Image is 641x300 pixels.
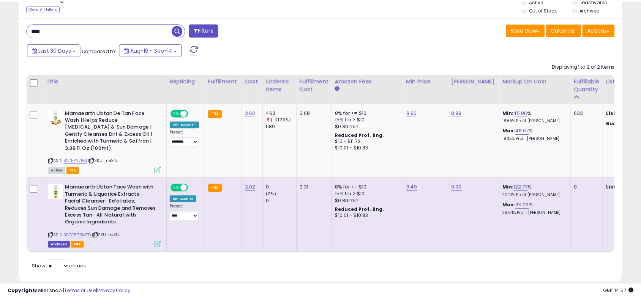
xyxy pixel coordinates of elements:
div: % [508,184,571,198]
div: 0 [269,184,300,191]
div: Clear All Filters [27,5,60,12]
b: Max: [508,202,521,209]
a: Terms of Use [65,289,97,296]
b: Min: [508,184,519,191]
span: Listings that have been deleted from Seller Central [49,242,71,249]
div: 3.31 [303,184,330,191]
div: $0.30 min [339,123,402,130]
button: Filters [191,23,221,36]
div: 0 [269,198,300,205]
div: Amazon Fees [339,77,404,85]
button: Aug-16 - Sep-14 [120,43,184,56]
b: Mamaearth Ubtan De Tan Face Wash | Helps Reduce [MEDICAL_DATA] & Sun Damage | Gently Cleanses Dir... [66,110,158,154]
div: seller snap | | [8,289,132,296]
a: 122.77 [519,184,534,192]
div: 589 [269,123,300,130]
button: Columns [552,23,588,36]
span: | SKU: me34a [89,158,120,164]
button: Last 30 Days [27,43,81,56]
a: 48.07 [521,127,535,135]
div: Cost [248,77,262,85]
p: 38.64% Profit [PERSON_NAME] [508,211,571,216]
span: FBA [67,168,80,174]
div: 8% for <= $10 [339,184,402,191]
div: Amazon AI [172,196,198,203]
strong: Copyright [8,289,35,296]
span: 2025-10-15 14:57 GMT [610,289,641,296]
div: $10.01 - $10.83 [339,213,402,220]
div: Title [47,77,165,85]
div: Fulfillment Cost [303,77,332,93]
a: 8.90 [411,109,422,117]
div: 15% for > $10 [339,191,402,198]
span: Last 30 Days [39,46,72,53]
div: Win BuyBox * [172,121,201,128]
div: 463 [269,110,300,116]
p: 29.21% Profit [PERSON_NAME] [508,193,571,198]
div: Markup on Cost [508,77,574,85]
th: The percentage added to the cost of goods (COGS) that forms the calculator for Min & Max prices. [505,74,577,104]
div: ASIN: [49,184,163,248]
img: 41l6RDRmiwL._SL40_.jpg [49,184,64,199]
div: 633 [580,110,604,116]
div: 8% for <= $10 [339,110,402,116]
div: ASIN: [49,110,163,173]
div: Preset: [172,130,201,147]
div: $0.30 min [339,198,402,205]
a: B07G575MTD [64,233,92,239]
a: 191.09 [521,202,535,209]
label: Archived [586,6,606,13]
b: Reduced Prof. Rng. [339,207,388,213]
div: Displaying 1 to 2 of 2 items [558,63,622,70]
img: 41Vo250LFrL._SL40_.jpg [49,110,64,125]
a: 45.86 [519,109,534,117]
div: Fulfillment [210,77,241,85]
a: 3.62 [248,109,258,117]
div: 15% for > $10 [339,116,402,123]
p: 18.65% Profit [PERSON_NAME] [508,118,571,124]
span: ON [173,110,183,117]
span: OFF [189,110,201,117]
span: | SKU: me34 [93,233,121,239]
a: 8.99 [456,109,467,117]
div: % [508,110,571,124]
div: % [508,202,571,216]
div: Ordered Items [269,77,297,93]
small: (0%) [269,192,279,198]
div: % [508,127,571,141]
div: 0 [580,184,604,191]
b: Min: [508,109,519,116]
p: 19.35% Profit [PERSON_NAME] [508,136,571,141]
b: Max: [508,127,521,134]
button: Save View [512,23,551,36]
span: Compared to: [82,47,117,54]
small: (-21.39%) [274,117,294,123]
div: Preset: [172,204,201,221]
a: 8.49 [411,184,422,192]
span: All listings currently available for purchase on Amazon [49,168,66,174]
small: Amazon Fees. [339,85,343,92]
span: Aug-16 - Sep-14 [132,46,174,53]
small: FBA [210,184,224,193]
a: 2.02 [248,184,258,192]
div: Min Price [411,77,450,85]
div: Repricing [172,77,204,85]
button: Actions [589,23,622,36]
span: Show: entries [32,264,87,271]
b: Reduced Prof. Rng. [339,132,388,138]
a: 9.99 [456,184,467,192]
span: OFF [189,185,201,192]
div: [PERSON_NAME] [456,77,502,85]
div: Fulfillable Quantity [580,77,606,93]
div: $10.01 - $10.83 [339,145,402,151]
span: FBA [72,242,85,249]
small: FBA [210,110,224,118]
b: Mamaearth Ubtan Face Wash with Turmeric & Liquorice Extracts- Facial Cleanser- Exfoliates, Reduce... [66,184,158,228]
div: 3.68 [303,110,330,116]
label: Out of Stock [535,6,563,13]
div: $10 - $11.72 [339,138,402,145]
a: B07FPV716J [64,158,88,164]
a: Privacy Policy [98,289,132,296]
span: Columns [557,26,581,33]
span: ON [173,185,183,192]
